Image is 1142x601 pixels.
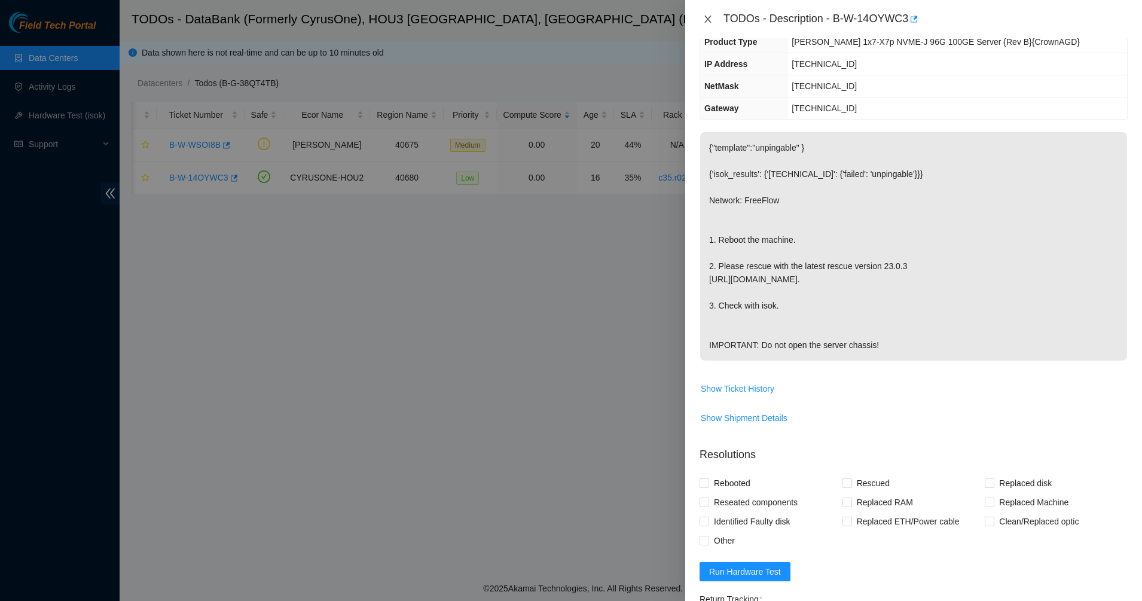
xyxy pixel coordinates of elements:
button: Run Hardware Test [700,562,790,581]
span: Replaced Machine [994,493,1073,512]
p: Resolutions [700,437,1128,463]
span: [TECHNICAL_ID] [792,81,857,91]
button: Show Ticket History [700,379,775,398]
span: Show Ticket History [701,382,774,395]
div: TODOs - Description - B-W-14OYWC3 [723,10,1128,29]
span: Replaced ETH/Power cable [852,512,964,531]
span: Gateway [704,103,739,113]
span: [PERSON_NAME] 1x7-X7p NVME-J 96G 100GE Server {Rev B}{CrownAGD} [792,37,1080,47]
span: Clean/Replaced optic [994,512,1083,531]
button: Show Shipment Details [700,408,788,428]
span: Reseated components [709,493,802,512]
span: Show Shipment Details [701,411,787,425]
span: Rebooted [709,474,755,493]
span: IP Address [704,59,747,69]
span: close [703,14,713,24]
span: Run Hardware Test [709,565,781,578]
span: [TECHNICAL_ID] [792,59,857,69]
p: {"template":"unpingable" } {'isok_results': {'[TECHNICAL_ID]': {'failed': 'unpingable'}}} Network... [700,132,1127,361]
span: [TECHNICAL_ID] [792,103,857,113]
span: NetMask [704,81,739,91]
span: Identified Faulty disk [709,512,795,531]
button: Close [700,14,716,25]
span: Other [709,531,740,550]
span: Replaced RAM [852,493,918,512]
span: Replaced disk [994,474,1056,493]
span: Product Type [704,37,757,47]
span: Rescued [852,474,894,493]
